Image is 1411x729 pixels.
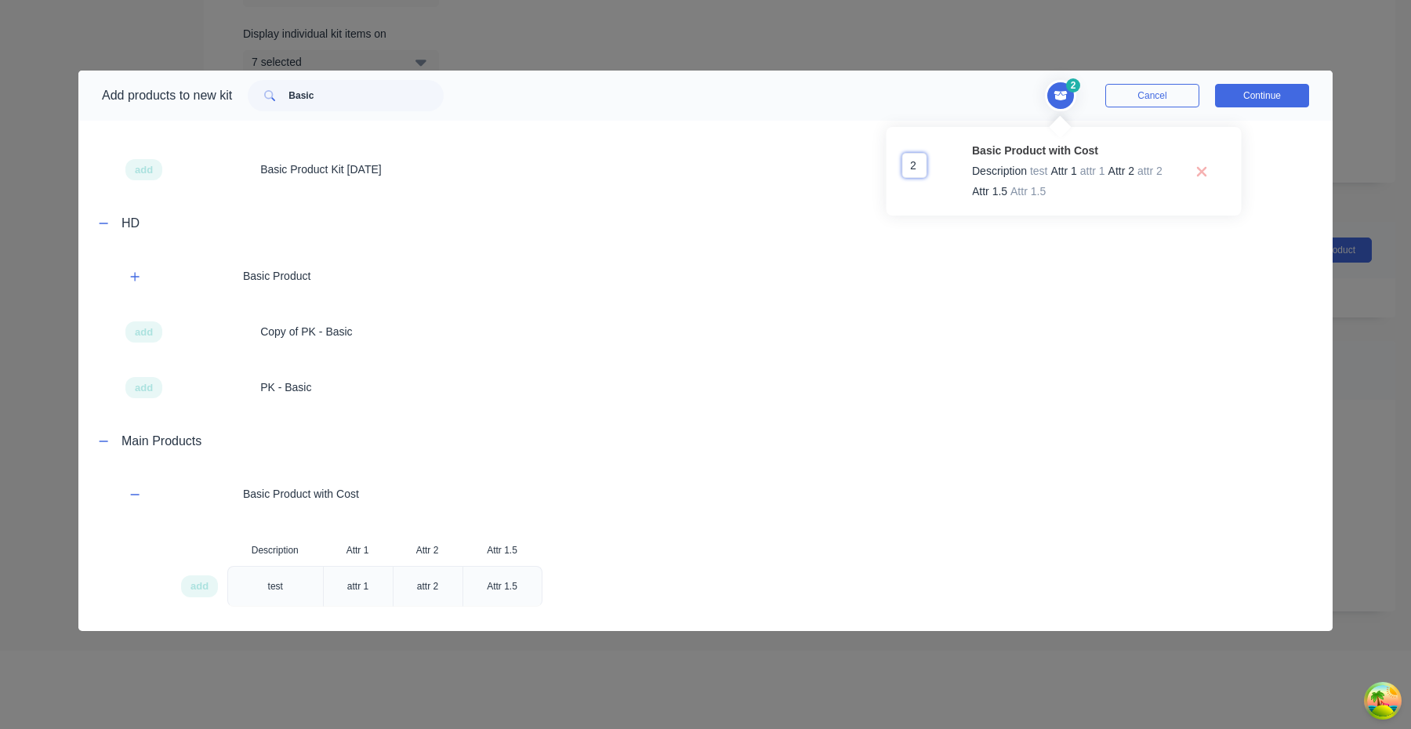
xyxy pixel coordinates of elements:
span: Attr 1.5 [1010,183,1049,200]
div: Attr 2 [393,535,462,566]
div: attr 1 [335,567,381,606]
span: add [135,325,153,340]
span: Attr 2 [1108,163,1137,180]
div: Add products to new kit [78,71,232,121]
span: add [135,162,153,178]
button: Open Tanstack query devtools [1367,685,1398,716]
input: ? [901,153,927,178]
div: Basic Product with Cost [78,466,1333,522]
div: test [256,567,296,606]
div: add [125,321,162,343]
div: add [125,159,162,181]
div: Description [227,535,323,566]
div: HD [122,214,140,233]
span: add [190,578,209,594]
div: add [125,377,162,399]
div: Main Products [122,432,201,451]
div: Attr 1.5 [462,535,542,566]
button: Toggle cart dropdown [1045,80,1082,111]
span: Attr 1.5 [972,183,1010,200]
span: 2 [1066,78,1080,92]
span: attr 2 [1137,163,1166,180]
span: add [135,380,153,396]
span: Basic Product with Cost [972,144,1098,157]
span: Attr 1 [1050,163,1079,180]
span: test [1030,163,1050,180]
span: attr 1 [1080,163,1108,180]
span: Description [972,163,1030,180]
div: Basic Product [78,248,1333,304]
button: Continue [1215,84,1309,107]
div: Attr 1.5 [474,567,530,606]
button: Delete Basic Product with Cost from cart [1178,143,1225,200]
div: add [181,575,218,597]
input: Search... [288,80,444,111]
div: Attr 1 [323,535,393,566]
div: attr 2 [404,567,451,606]
button: Cancel [1105,84,1199,107]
